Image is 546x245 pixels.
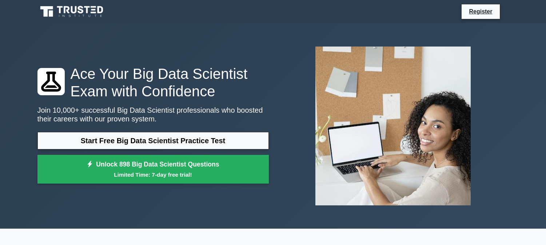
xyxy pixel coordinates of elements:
small: Limited Time: 7-day free trial! [47,170,260,179]
a: Start Free Big Data Scientist Practice Test [37,132,269,149]
h1: Ace Your Big Data Scientist Exam with Confidence [37,65,269,100]
a: Register [465,7,497,16]
a: Unlock 898 Big Data Scientist QuestionsLimited Time: 7-day free trial! [37,155,269,184]
p: Join 10,000+ successful Big Data Scientist professionals who boosted their careers with our prove... [37,106,269,123]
